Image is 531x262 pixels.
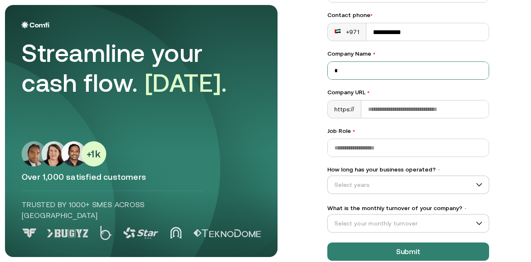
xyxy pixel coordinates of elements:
img: Logo 5 [193,229,261,238]
label: What is the monthly turnover of your company? [327,204,489,213]
span: [DATE]. [145,69,227,97]
div: +971 [334,28,359,36]
p: Over 1,000 satisfied customers [22,171,261,182]
label: Company Name [327,49,489,58]
img: Logo 3 [123,228,158,239]
span: • [437,167,441,173]
img: Logo 2 [100,226,112,240]
img: Logo 4 [170,227,182,239]
label: How long has your business operated? [327,165,489,174]
img: Logo [22,22,49,28]
div: Streamline your cash flow. [22,38,254,98]
span: • [370,12,373,18]
label: Company URL [327,88,489,97]
span: • [353,127,355,134]
span: • [367,89,370,95]
img: Logo 0 [22,228,37,238]
div: https:// [328,100,361,118]
label: Job Role [327,127,489,135]
button: Submit [327,242,489,261]
div: Contact phone [327,11,489,20]
p: Trusted by 1000+ SMEs across [GEOGRAPHIC_DATA] [22,199,204,221]
img: Logo 1 [47,229,88,238]
span: • [464,206,467,211]
span: • [373,50,375,57]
